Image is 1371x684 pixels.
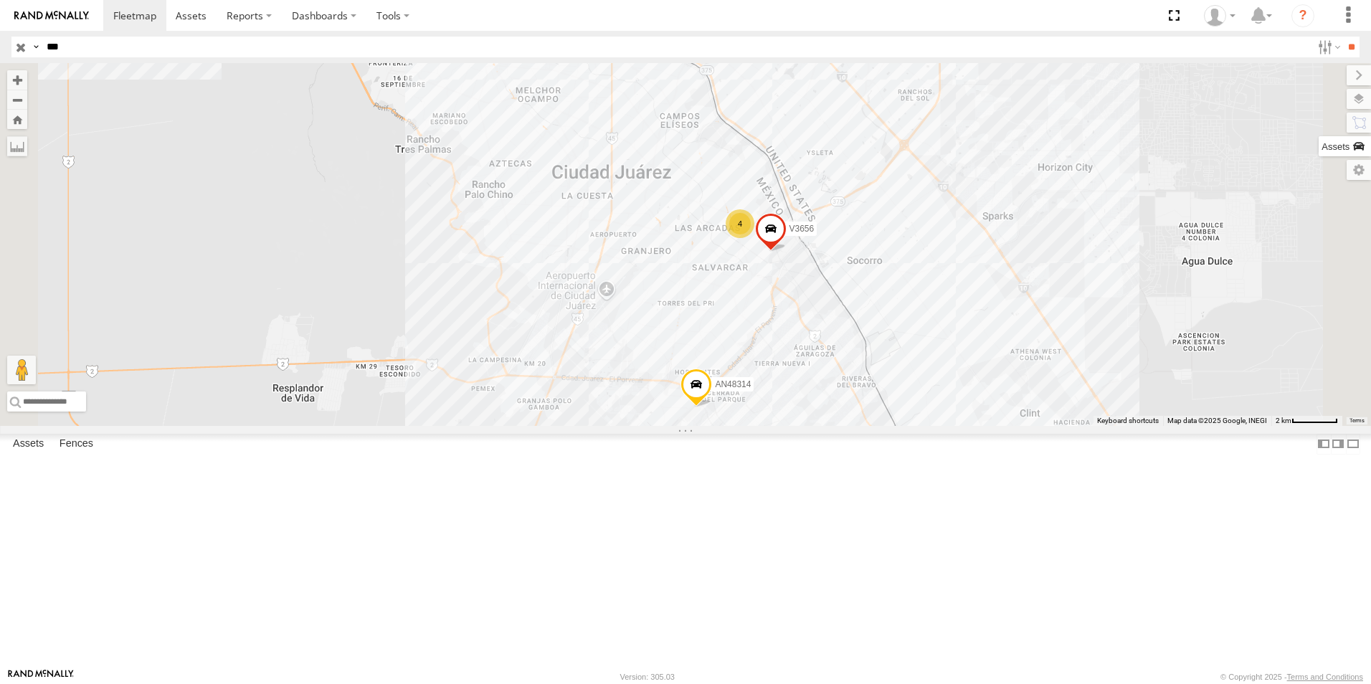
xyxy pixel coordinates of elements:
button: Drag Pegman onto the map to open Street View [7,356,36,384]
button: Zoom in [7,70,27,90]
img: rand-logo.svg [14,11,89,21]
button: Zoom out [7,90,27,110]
label: Measure [7,136,27,156]
label: Map Settings [1347,160,1371,180]
label: Search Filter Options [1312,37,1343,57]
button: Zoom Home [7,110,27,129]
a: Terms and Conditions [1287,673,1363,681]
div: Version: 305.03 [620,673,675,681]
a: Visit our Website [8,670,74,684]
button: Map Scale: 2 km per 61 pixels [1271,416,1342,426]
span: 2 km [1276,417,1291,424]
label: Hide Summary Table [1346,434,1360,455]
div: © Copyright 2025 - [1220,673,1363,681]
span: AN48314 [715,379,751,389]
span: Map data ©2025 Google, INEGI [1167,417,1267,424]
label: Dock Summary Table to the Left [1317,434,1331,455]
div: Jonathan Soto [1199,5,1240,27]
a: Terms [1349,418,1365,424]
div: 4 [726,209,754,238]
button: Keyboard shortcuts [1097,416,1159,426]
label: Assets [6,434,51,454]
label: Dock Summary Table to the Right [1331,434,1345,455]
span: V3656 [789,224,815,234]
label: Fences [52,434,100,454]
i: ? [1291,4,1314,27]
label: Search Query [30,37,42,57]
